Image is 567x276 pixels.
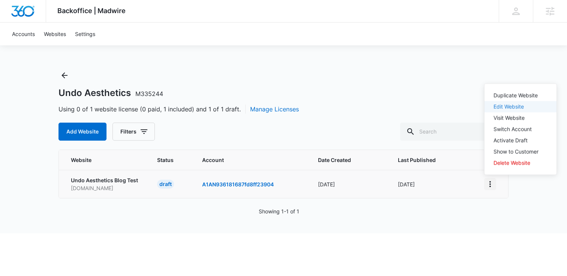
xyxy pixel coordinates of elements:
[318,156,369,164] span: Date Created
[58,105,299,114] span: Using 0 of 1 website license (0 paid, 1 included) and 1 of 1 draft.
[484,124,556,135] button: Switch Account
[202,181,274,187] a: A1AN936181687fd8ff23904
[398,156,455,164] span: Last Published
[259,207,299,215] p: Showing 1-1 of 1
[157,180,174,189] div: draft
[112,123,155,141] button: Filters
[493,160,538,166] div: Delete Website
[250,105,299,114] button: Manage Licenses
[135,90,163,97] span: M335244
[157,156,184,164] span: Status
[202,156,300,164] span: Account
[484,135,556,146] button: Activate Draft
[400,123,508,141] input: Search
[493,103,524,110] a: Edit Website
[484,101,556,112] button: Edit Website
[57,7,126,15] span: Backoffice | Madwire
[484,146,556,157] button: Show to Customer
[493,127,538,132] div: Switch Account
[39,22,70,45] a: Websites
[484,178,496,190] button: View More
[71,176,139,184] p: Undo Aesthetics Blog Test
[493,115,525,121] a: Visit Website
[58,69,70,81] button: Back
[484,90,556,101] button: Duplicate Website
[493,149,538,154] div: Show to Customer
[309,170,389,198] td: [DATE]
[493,138,538,143] div: Activate Draft
[58,123,106,141] button: Add Website
[484,112,556,124] button: Visit Website
[7,22,39,45] a: Accounts
[484,157,556,169] button: Delete Website
[389,170,475,198] td: [DATE]
[493,93,538,98] div: Duplicate Website
[71,156,128,164] span: Website
[71,184,139,192] p: [DOMAIN_NAME]
[70,22,100,45] a: Settings
[58,87,163,99] h1: Undo Aesthetics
